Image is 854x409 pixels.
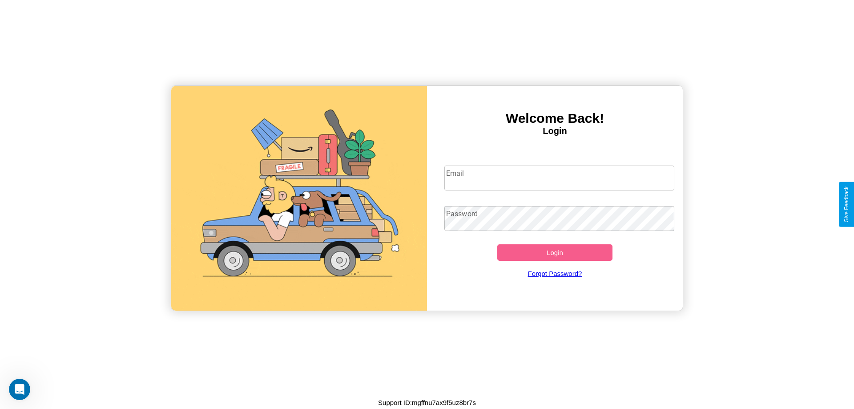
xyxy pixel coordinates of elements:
[440,261,670,286] a: Forgot Password?
[843,186,850,223] div: Give Feedback
[497,244,612,261] button: Login
[427,111,683,126] h3: Welcome Back!
[378,397,476,409] p: Support ID: mgffnu7ax9f5uz8br7s
[171,86,427,311] img: gif
[427,126,683,136] h4: Login
[9,379,30,400] iframe: Intercom live chat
